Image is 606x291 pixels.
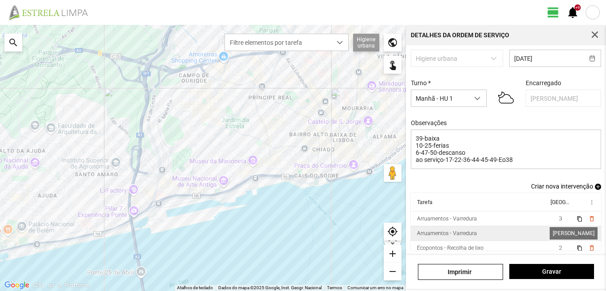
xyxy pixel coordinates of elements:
[4,34,22,51] div: search
[411,32,509,38] div: Detalhes da Ordem de Serviço
[418,264,503,280] a: Imprimir
[469,90,486,106] div: dropdown trigger
[509,264,594,279] button: Gravar
[576,215,583,222] button: content_copy
[384,164,401,182] button: Arraste o Pegman para o mapa para abrir o Street View
[550,227,598,240] div: [PERSON_NAME]
[417,199,433,205] div: Tarefa
[526,79,561,87] label: Encarregado
[6,4,98,20] img: file
[384,56,401,74] div: touch_app
[575,4,581,11] div: +9
[531,183,593,190] span: Criar nova intervenção
[177,285,213,291] button: Atalhos de teclado
[384,34,401,51] div: public
[498,88,514,107] img: 02n.svg
[547,6,560,19] span: view_day
[384,263,401,280] div: remove
[559,245,562,251] span: 2
[588,244,595,252] button: delete_outline
[588,215,595,222] button: delete_outline
[417,245,484,251] div: Ecopontos - Recolha de lixo
[576,216,582,222] span: content_copy
[327,285,342,290] a: Termos (abre num novo separador)
[576,244,583,252] button: content_copy
[384,245,401,263] div: add
[550,199,569,205] div: [GEOGRAPHIC_DATA]
[566,6,579,19] span: notifications
[411,119,447,126] label: Observações
[2,279,31,291] img: Google
[347,285,403,290] a: Comunicar um erro no mapa
[331,34,349,51] div: dropdown trigger
[384,223,401,240] div: my_location
[353,34,379,51] div: Higiene urbana
[417,216,477,222] div: Arruamentos - Varredura
[411,79,431,87] label: Turno *
[588,199,595,206] span: more_vert
[225,34,331,51] span: Filtre elementos por tarefa
[595,184,601,190] span: add
[559,216,562,222] span: 3
[417,230,477,236] div: Arruamentos - Varredura
[2,279,31,291] a: Abrir esta área no Google Maps (abre uma nova janela)
[576,245,582,251] span: content_copy
[411,90,469,106] span: Manhã - HU 1
[218,285,322,290] span: Dados do mapa ©2025 Google, Inst. Geogr. Nacional
[514,268,589,275] span: Gravar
